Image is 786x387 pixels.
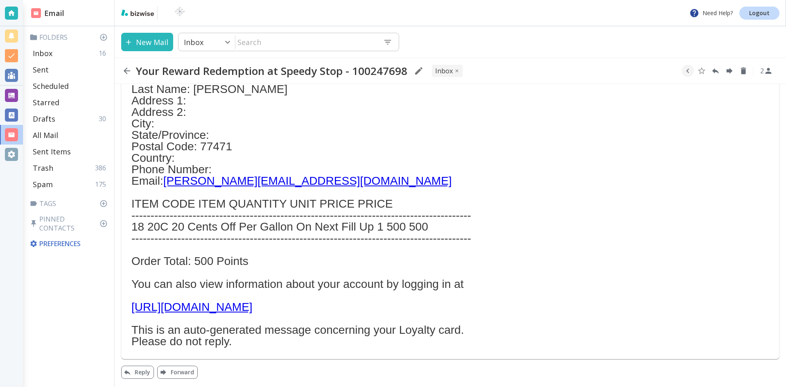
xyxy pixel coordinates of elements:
[29,33,111,42] p: Folders
[689,8,733,18] p: Need Help?
[33,81,69,91] p: Scheduled
[29,78,111,94] div: Scheduled
[121,33,173,51] button: New Mail
[739,7,779,20] a: Logout
[33,65,49,75] p: Sent
[99,49,109,58] p: 16
[29,45,111,61] div: Inbox16
[29,239,109,248] p: Preferences
[29,143,111,160] div: Sent Items
[435,66,453,75] p: INBOX
[31,8,64,19] h2: Email
[29,127,111,143] div: All Mail
[33,97,59,107] p: Starred
[99,114,109,123] p: 30
[29,199,111,208] p: Tags
[121,9,154,16] img: bizwise
[723,65,736,77] button: Forward
[95,180,109,189] p: 175
[33,114,55,124] p: Drafts
[709,65,722,77] button: Reply
[29,94,111,111] div: Starred
[33,179,53,189] p: Spam
[136,64,407,77] h2: Your Reward Redemption at Speedy Stop - 100247698
[157,366,198,379] button: Forward
[757,61,776,81] button: See Participants
[29,111,111,127] div: Drafts30
[760,66,764,75] p: 2
[29,61,111,78] div: Sent
[33,130,58,140] p: All Mail
[31,8,41,18] img: DashboardSidebarEmail.svg
[28,236,111,251] div: Preferences
[235,34,377,50] input: Search
[749,10,770,16] p: Logout
[33,48,52,58] p: Inbox
[29,176,111,192] div: Spam175
[161,7,199,20] img: BioTech International
[95,163,109,172] p: 386
[737,65,750,77] button: Delete
[33,147,71,156] p: Sent Items
[29,160,111,176] div: Trash386
[184,37,203,47] p: Inbox
[33,163,53,173] p: Trash
[29,215,111,233] p: Pinned Contacts
[121,366,154,379] button: Reply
